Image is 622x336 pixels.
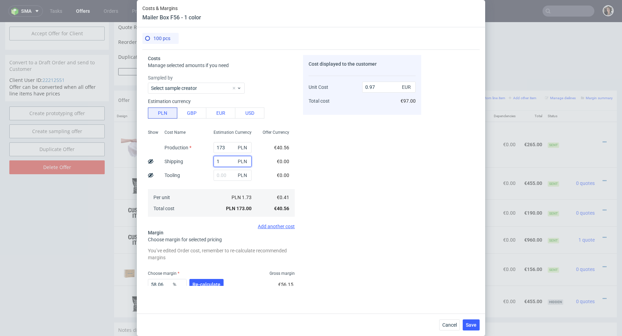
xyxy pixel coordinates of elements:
label: Sampled by [148,74,295,81]
th: Total [518,88,545,100]
strong: 768966 [167,277,183,282]
td: €960.00 [518,204,545,231]
span: SPEC- 215379 [361,159,387,165]
span: €0.00 [277,172,289,178]
th: Unit Price [439,88,461,100]
td: €455.00 [461,145,487,177]
td: €455.00 [461,263,487,295]
th: Quant. [421,88,439,100]
span: Save [466,323,477,327]
td: €265.00 [518,100,545,145]
strong: 768954 [167,120,183,125]
th: Status [545,88,571,100]
td: €156.00 [461,231,487,263]
button: GBP [177,108,206,119]
span: SPEC- 215383 [364,277,389,282]
td: 500 [421,100,439,145]
img: ico-item-custom-a8f9c3db6a5631ce2f509e228e8b95abde266dc4376634de7b166047de09ff05.png [121,209,155,226]
div: LaboPrint • Custom [192,180,418,202]
strong: 768970 [167,188,183,194]
button: Re-calculate [189,279,224,290]
th: Name [189,88,421,100]
span: Show [148,130,158,135]
div: • Custom Cut • Mono Pantone, Two Sides • Black Base • No foil [192,158,418,165]
span: Margin [148,230,163,235]
div: Add another cost [148,224,295,229]
span: Manage selected amounts if you need [148,63,229,68]
span: Y100 (45 x 55 cm) [192,276,230,283]
span: €56.15 [278,282,293,287]
label: Production [164,145,191,150]
td: €0.00 [487,204,518,231]
span: €40.56 [274,145,289,150]
span: SPEC- 215535 [255,208,280,214]
span: Mailer Box F56 - 1 color [192,244,242,251]
span: EUR [400,82,414,92]
span: Cancel [442,323,457,327]
div: • Packhelp Zapier • Black • Eco • No foil [192,244,418,251]
small: Margin summary [581,74,613,78]
strong: 769191 [167,215,183,221]
span: hidden [548,277,563,283]
img: ico-item-custom-a8f9c3db6a5631ce2f509e228e8b95abde266dc4376634de7b166047de09ff05.png [121,182,155,199]
input: 0.00 [214,156,252,167]
span: 100 pcs [153,36,170,41]
span: 1 quote [578,215,595,221]
span: Re-calculate [192,282,220,287]
span: Papel [PERSON_NAME] - 1 color [192,119,260,126]
span: Y90 (40 x 50 cm) [192,158,228,165]
span: PLN [236,157,250,166]
td: 500 [421,177,439,204]
span: PLN [236,170,250,180]
label: Choose margin [148,271,179,276]
span: Total cost [153,206,175,211]
div: Offer can be converted when all offer line items have prices [5,55,109,79]
span: €0.00 [277,159,289,164]
td: €0.00 [487,177,518,204]
span: SPEC- 215754 [324,245,350,251]
td: €960.00 [461,204,487,231]
span: Pegatina troquelada [192,180,236,187]
span: PLN [236,143,250,152]
input: 0.00 [214,142,252,153]
td: €455.00 [518,263,545,295]
span: Offer Currency [263,130,289,135]
span: Costs & Margins [142,6,201,11]
button: EUR [206,108,235,119]
a: 22212551 [43,55,65,61]
td: 100 [421,231,439,263]
span: Gross margin [270,271,295,276]
td: €0.00 [487,263,518,295]
span: Total cost [309,98,330,104]
div: Convert to a Draft Order and send to Customer [5,33,109,55]
img: 294332-poly-mailer-black-classic-4000-px [121,266,155,292]
span: Sent [548,189,559,194]
span: Cost displayed to the customer [309,61,377,67]
button: PLN [148,108,177,119]
span: Unit Cost [309,84,328,90]
a: Duplicate Offer [9,120,105,134]
a: Create prototyping offer [9,84,105,98]
small: Manage dielines [545,74,576,78]
td: 500 [421,145,439,177]
td: €0.00 [487,145,518,177]
small: Add custom line item [468,74,505,78]
button: Accept Offer for Client [9,4,105,18]
button: Save [463,319,480,330]
strong: 769573 [167,244,183,250]
div: Notes displayed below the Offer [114,300,617,316]
td: €0.38 [439,177,461,204]
span: Sent [548,216,559,221]
td: 500 [421,263,439,295]
th: Dependencies [487,88,518,100]
span: Sent [548,120,559,126]
span: Cost Name [164,130,186,135]
span: Sent [548,159,559,165]
a: CBDW-2 [206,196,221,200]
th: Net Total [461,88,487,100]
span: Source: [192,223,220,227]
td: €190.00 [518,177,545,204]
span: PLN 173.00 [226,206,252,211]
img: 294332-poly-mailer-black-classic-4000-px [121,148,155,174]
p: Client User ID: [9,55,105,62]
